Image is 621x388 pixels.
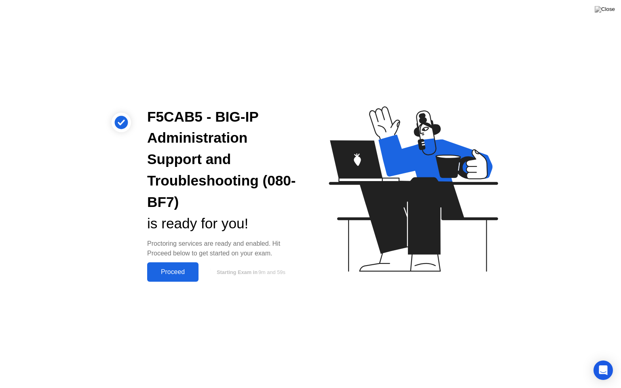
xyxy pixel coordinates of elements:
img: Close [595,6,615,13]
div: Proctoring services are ready and enabled. Hit Proceed below to get started on your exam. [147,239,298,258]
button: Proceed [147,262,199,282]
button: Starting Exam in9m and 59s [203,264,298,280]
div: F5CAB5 - BIG-IP Administration Support and Troubleshooting (080-BF7) [147,106,298,213]
div: Proceed [150,268,196,276]
div: Open Intercom Messenger [594,361,613,380]
span: 9m and 59s [258,269,285,275]
div: is ready for you! [147,213,298,234]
